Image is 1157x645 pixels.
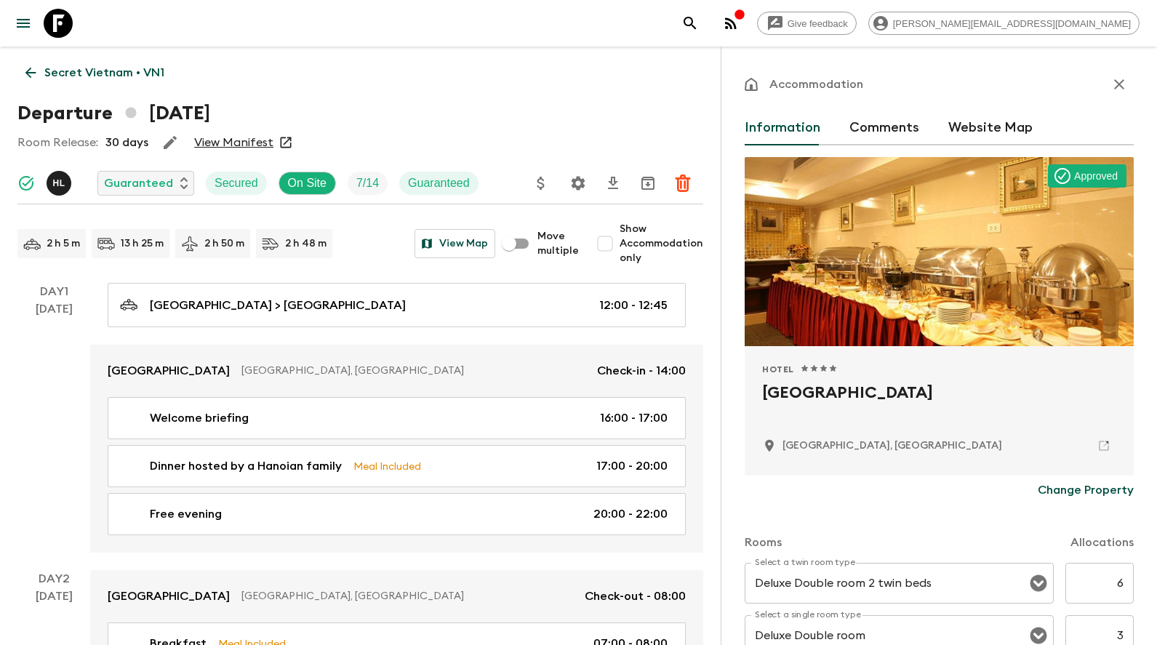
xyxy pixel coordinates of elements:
a: [GEOGRAPHIC_DATA][GEOGRAPHIC_DATA], [GEOGRAPHIC_DATA]Check-in - 14:00 [90,345,703,397]
span: Hotel [762,364,794,375]
p: Secured [215,175,258,192]
label: Select a twin room type [755,556,855,569]
p: Accommodation [769,76,863,93]
button: Change Property [1038,476,1134,505]
button: Information [745,111,820,145]
button: Settings [564,169,593,198]
p: [GEOGRAPHIC_DATA] [108,362,230,380]
p: Meal Included [353,458,421,474]
p: On Site [288,175,327,192]
p: 12:00 - 12:45 [599,297,668,314]
label: Select a single room type [755,609,861,621]
p: Welcome briefing [150,409,249,427]
div: Trip Fill [348,172,388,195]
p: 2 h 48 m [285,236,327,251]
span: [PERSON_NAME][EMAIL_ADDRESS][DOMAIN_NAME] [885,18,1139,29]
p: Dinner hosted by a Hanoian family [150,457,342,475]
p: Room Release: [17,134,98,151]
p: Secret Vietnam • VN1 [44,64,164,81]
p: 13 h 25 m [121,236,164,251]
button: View Map [415,229,495,258]
div: [DATE] [36,300,73,553]
p: Allocations [1070,534,1134,551]
button: menu [9,9,38,38]
span: Give feedback [780,18,856,29]
p: 7 / 14 [356,175,379,192]
p: Hanoi, Vietnam [782,438,1002,453]
p: [GEOGRAPHIC_DATA], [GEOGRAPHIC_DATA] [241,364,585,378]
span: Show Accommodation only [620,222,703,265]
button: HL [47,171,74,196]
p: Check-out - 08:00 [585,588,686,605]
p: 17:00 - 20:00 [596,457,668,475]
a: [GEOGRAPHIC_DATA][GEOGRAPHIC_DATA], [GEOGRAPHIC_DATA]Check-out - 08:00 [90,570,703,622]
a: View Manifest [194,135,273,150]
div: [PERSON_NAME][EMAIL_ADDRESS][DOMAIN_NAME] [868,12,1140,35]
h2: [GEOGRAPHIC_DATA] [762,381,1116,428]
p: Day 2 [17,570,90,588]
p: Change Property [1038,481,1134,499]
svg: Synced Successfully [17,175,35,192]
p: Guaranteed [408,175,470,192]
button: Delete [668,169,697,198]
div: On Site [279,172,336,195]
p: 16:00 - 17:00 [600,409,668,427]
p: [GEOGRAPHIC_DATA] [108,588,230,605]
p: 2 h 5 m [47,236,80,251]
a: Secret Vietnam • VN1 [17,58,172,87]
p: [GEOGRAPHIC_DATA] > [GEOGRAPHIC_DATA] [150,297,406,314]
a: Welcome briefing16:00 - 17:00 [108,397,686,439]
p: H L [52,177,65,189]
button: Comments [849,111,919,145]
p: Guaranteed [104,175,173,192]
span: Hoang Le Ngoc [47,175,74,187]
p: Rooms [745,534,782,551]
button: Website Map [948,111,1033,145]
span: Move multiple [537,229,579,258]
a: [GEOGRAPHIC_DATA] > [GEOGRAPHIC_DATA]12:00 - 12:45 [108,283,686,327]
p: 2 h 50 m [204,236,244,251]
p: Free evening [150,505,222,523]
button: Archive (Completed, Cancelled or Unsynced Departures only) [633,169,662,198]
div: Secured [206,172,267,195]
p: 30 days [105,134,148,151]
a: Free evening20:00 - 22:00 [108,493,686,535]
p: Approved [1074,169,1118,183]
button: Download CSV [598,169,628,198]
button: search adventures [676,9,705,38]
p: Day 1 [17,283,90,300]
h1: Departure [DATE] [17,99,210,128]
p: 20:00 - 22:00 [593,505,668,523]
a: Dinner hosted by a Hanoian familyMeal Included17:00 - 20:00 [108,445,686,487]
p: Check-in - 14:00 [597,362,686,380]
p: [GEOGRAPHIC_DATA], [GEOGRAPHIC_DATA] [241,589,573,604]
button: Update Price, Early Bird Discount and Costs [527,169,556,198]
a: Give feedback [757,12,857,35]
div: Photo of Tirant Hotel [745,157,1134,346]
button: Open [1028,573,1049,593]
